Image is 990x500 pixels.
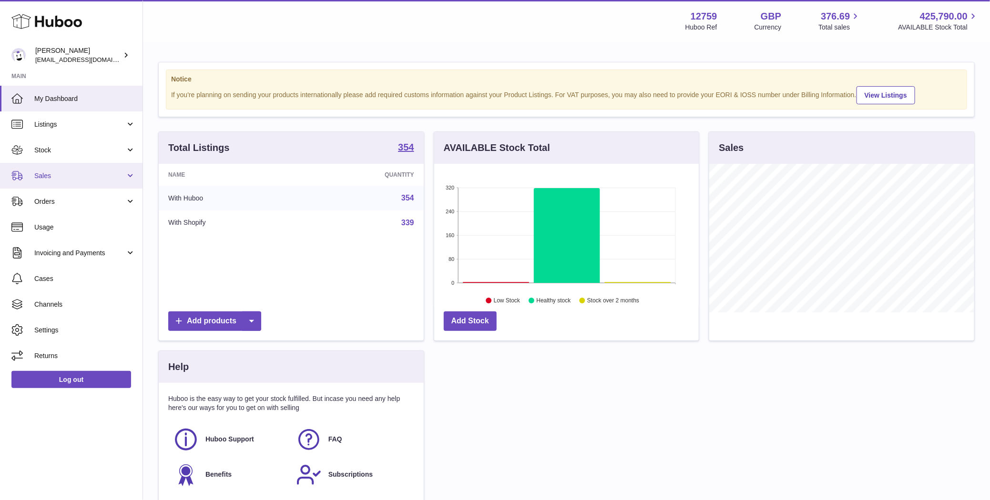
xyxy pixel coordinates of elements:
[398,142,414,152] strong: 354
[34,274,135,283] span: Cases
[536,298,571,304] text: Healthy stock
[173,462,286,488] a: Benefits
[920,10,968,23] span: 425,790.00
[691,10,717,23] strong: 12759
[171,85,962,104] div: If you're planning on sending your products internationally please add required customs informati...
[168,141,230,154] h3: Total Listings
[205,435,254,444] span: Huboo Support
[159,210,302,235] td: With Shopify
[296,427,409,452] a: FAQ
[173,427,286,452] a: Huboo Support
[35,46,121,64] div: [PERSON_NAME]
[719,141,744,154] h3: Sales
[755,23,782,32] div: Currency
[898,10,979,32] a: 425,790.00 AVAILABLE Stock Total
[446,232,454,238] text: 160
[159,186,302,210] td: With Huboo
[818,23,861,32] span: Total sales
[11,371,131,388] a: Log out
[168,360,189,373] h3: Help
[451,280,454,286] text: 0
[34,223,135,232] span: Usage
[401,219,414,227] a: 339
[171,75,962,84] strong: Notice
[494,298,521,304] text: Low Stock
[821,10,850,23] span: 376.69
[398,142,414,154] a: 354
[446,209,454,214] text: 240
[302,164,424,186] th: Quantity
[159,164,302,186] th: Name
[761,10,781,23] strong: GBP
[444,311,497,331] a: Add Stock
[168,394,414,412] p: Huboo is the easy way to get your stock fulfilled. But incase you need any help here's our ways f...
[857,86,915,104] a: View Listings
[11,48,26,62] img: sofiapanwar@unndr.com
[35,56,140,63] span: [EMAIL_ADDRESS][DOMAIN_NAME]
[34,120,125,129] span: Listings
[34,197,125,206] span: Orders
[34,146,125,155] span: Stock
[328,470,373,479] span: Subscriptions
[34,351,135,360] span: Returns
[34,171,125,180] span: Sales
[168,311,261,331] a: Add products
[401,194,414,202] a: 354
[685,23,717,32] div: Huboo Ref
[587,298,639,304] text: Stock over 2 months
[34,300,135,309] span: Channels
[328,435,342,444] span: FAQ
[446,185,454,190] text: 320
[818,10,861,32] a: 376.69 Total sales
[449,256,454,262] text: 80
[444,141,550,154] h3: AVAILABLE Stock Total
[34,249,125,258] span: Invoicing and Payments
[34,94,135,103] span: My Dashboard
[898,23,979,32] span: AVAILABLE Stock Total
[34,326,135,335] span: Settings
[205,470,232,479] span: Benefits
[296,462,409,488] a: Subscriptions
